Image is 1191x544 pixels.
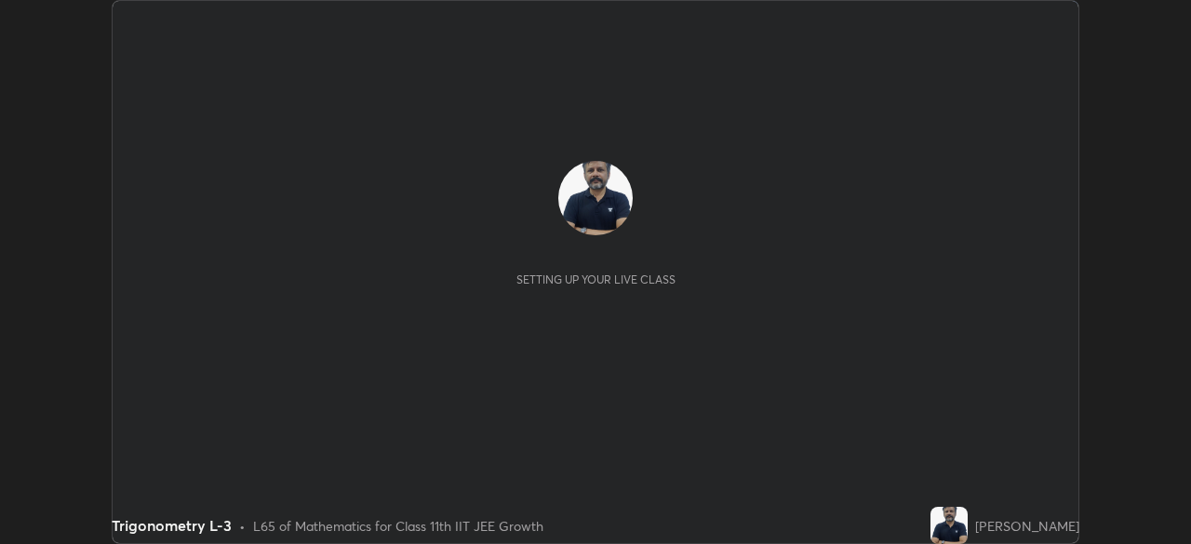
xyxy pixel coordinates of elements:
[239,516,246,536] div: •
[975,516,1079,536] div: [PERSON_NAME]
[558,161,633,235] img: d8b87e4e38884df7ad8779d510b27699.jpg
[253,516,543,536] div: L65 of Mathematics for Class 11th IIT JEE Growth
[112,514,232,537] div: Trigonometry L-3
[516,272,676,286] div: Setting up your live class
[930,507,968,544] img: d8b87e4e38884df7ad8779d510b27699.jpg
